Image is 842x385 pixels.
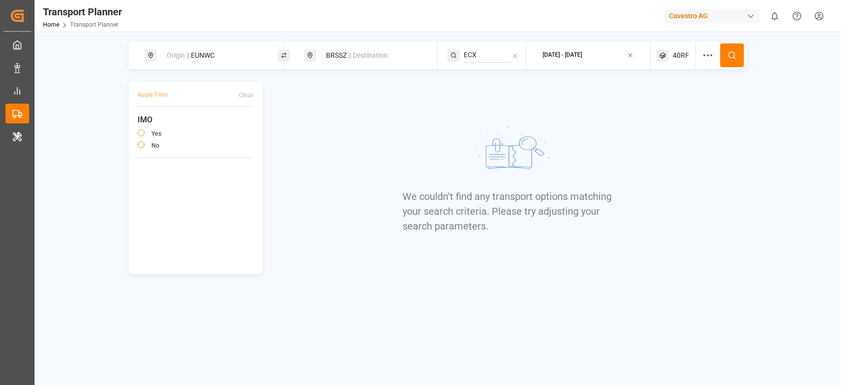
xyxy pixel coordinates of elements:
p: We couldn't find any transport options matching your search criteria. Please try adjusting your s... [403,189,616,233]
button: Covestro AG [665,6,764,25]
span: IMO [138,114,254,126]
button: [DATE] - [DATE] [532,46,644,65]
label: no [151,143,159,149]
div: Covestro AG [665,9,760,23]
span: Origin || [167,51,189,59]
div: [DATE] - [DATE] [543,51,582,60]
div: Transport Planner [43,4,122,19]
input: Search Service String [464,48,512,63]
button: Clear [239,86,254,104]
button: Help Center [786,5,808,27]
div: EUNWC [161,46,267,65]
button: show 0 new notifications [764,5,786,27]
label: yes [151,131,161,137]
div: Clear [239,91,254,100]
div: BRSSZ [320,46,427,65]
span: || Destination [348,51,388,59]
img: No results [435,115,583,189]
span: 40RF [673,50,689,61]
a: Home [43,21,59,28]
